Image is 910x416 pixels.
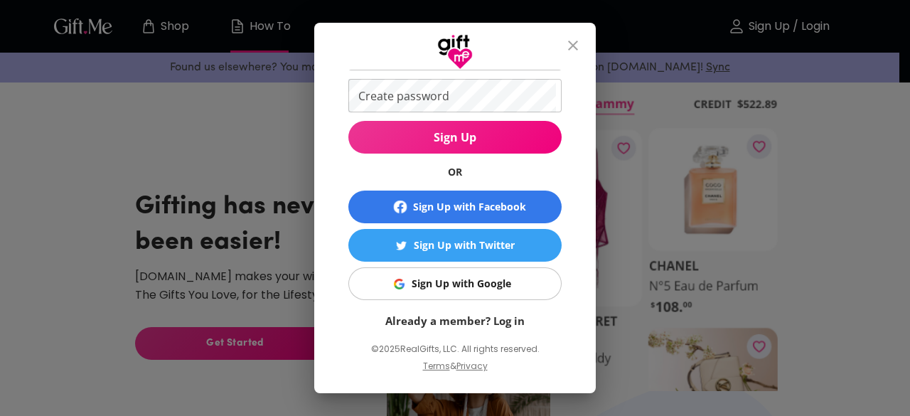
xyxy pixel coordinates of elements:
[348,121,562,154] button: Sign Up
[348,129,562,145] span: Sign Up
[394,279,405,289] img: Sign Up with Google
[556,28,590,63] button: close
[348,229,562,262] button: Sign Up with TwitterSign Up with Twitter
[348,191,562,223] button: Sign Up with Facebook
[348,165,562,179] h6: OR
[396,240,407,251] img: Sign Up with Twitter
[450,358,456,385] p: &
[423,360,450,372] a: Terms
[348,267,562,300] button: Sign Up with GoogleSign Up with Google
[412,276,511,292] div: Sign Up with Google
[348,340,562,358] p: © 2025 RealGifts, LLC. All rights reserved.
[437,34,473,70] img: GiftMe Logo
[413,199,526,215] div: Sign Up with Facebook
[456,360,488,372] a: Privacy
[385,314,525,328] a: Already a member? Log in
[414,238,515,253] div: Sign Up with Twitter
